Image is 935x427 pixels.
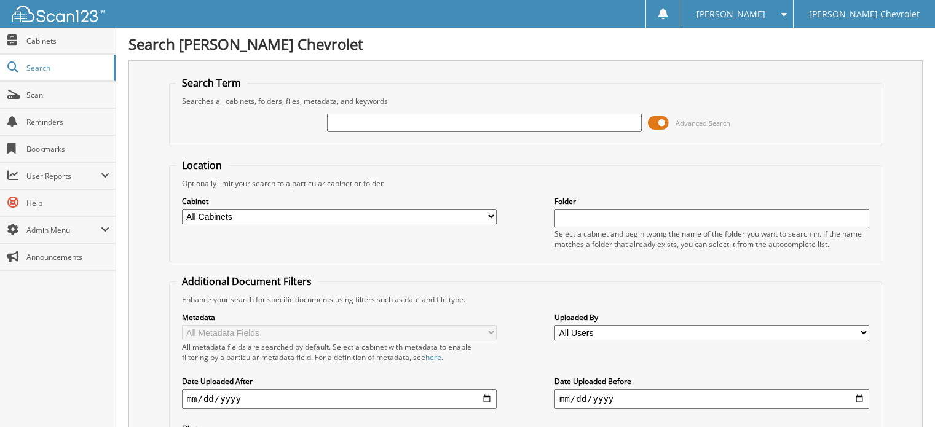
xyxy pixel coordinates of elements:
[176,294,876,305] div: Enhance your search for specific documents using filters such as date and file type.
[26,117,109,127] span: Reminders
[176,275,318,288] legend: Additional Document Filters
[26,171,101,181] span: User Reports
[12,6,105,22] img: scan123-logo-white.svg
[554,229,869,249] div: Select a cabinet and begin typing the name of the folder you want to search in. If the name match...
[182,389,497,409] input: start
[554,312,869,323] label: Uploaded By
[554,389,869,409] input: end
[26,252,109,262] span: Announcements
[696,10,765,18] span: [PERSON_NAME]
[176,178,876,189] div: Optionally limit your search to a particular cabinet or folder
[26,36,109,46] span: Cabinets
[182,312,497,323] label: Metadata
[809,10,920,18] span: [PERSON_NAME] Chevrolet
[26,90,109,100] span: Scan
[26,198,109,208] span: Help
[554,196,869,206] label: Folder
[128,34,923,54] h1: Search [PERSON_NAME] Chevrolet
[425,352,441,362] a: here
[182,376,497,386] label: Date Uploaded After
[676,119,730,128] span: Advanced Search
[176,76,247,90] legend: Search Term
[554,376,869,386] label: Date Uploaded Before
[176,159,228,172] legend: Location
[26,63,108,73] span: Search
[26,144,109,154] span: Bookmarks
[26,225,101,235] span: Admin Menu
[182,196,497,206] label: Cabinet
[176,96,876,106] div: Searches all cabinets, folders, files, metadata, and keywords
[182,342,497,362] div: All metadata fields are searched by default. Select a cabinet with metadata to enable filtering b...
